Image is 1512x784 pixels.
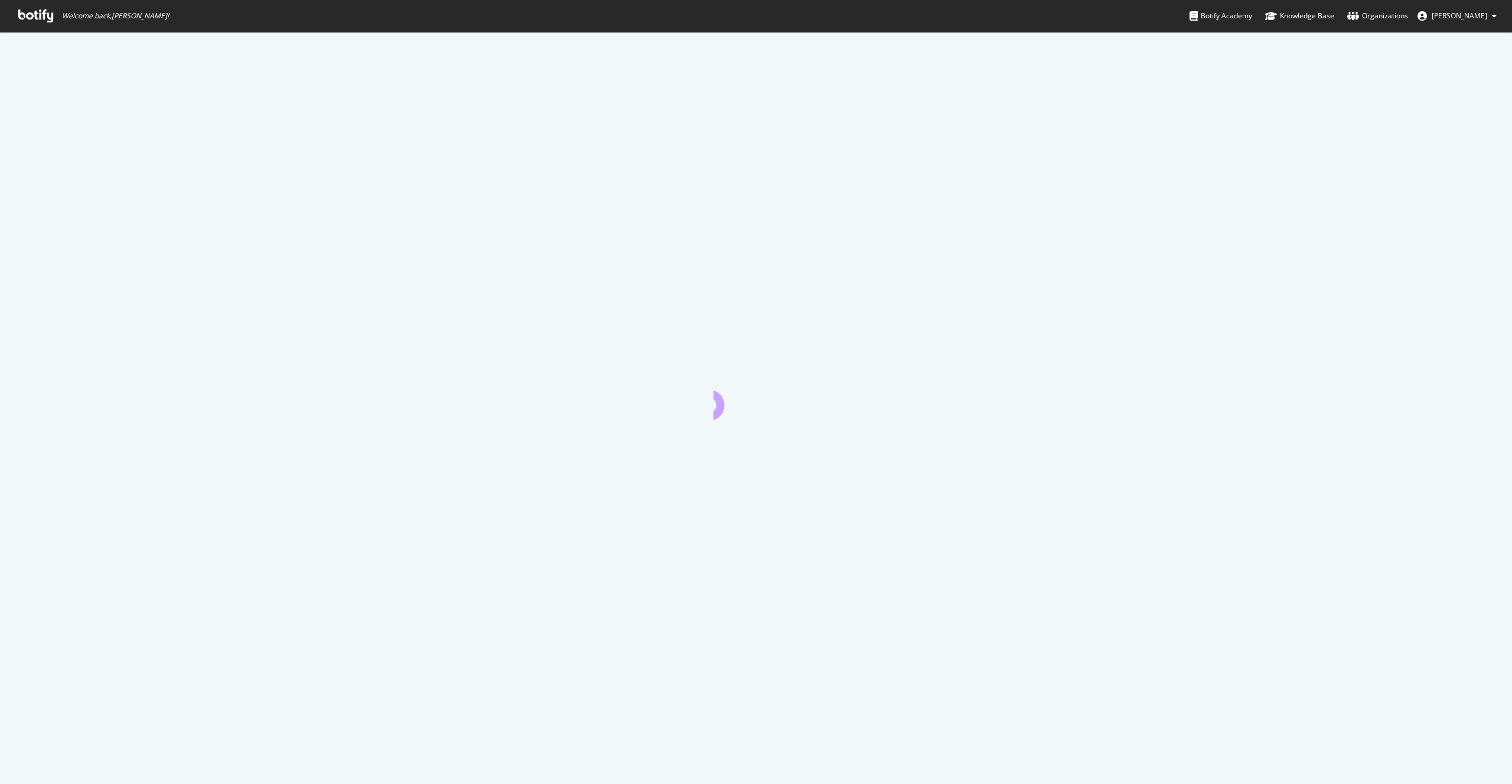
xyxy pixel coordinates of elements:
[1265,10,1334,22] div: Knowledge Base
[1347,10,1408,22] div: Organizations
[1432,11,1487,21] span: Mael Montarou
[713,377,799,420] div: animation
[62,11,169,21] span: Welcome back, [PERSON_NAME] !
[1408,6,1506,25] button: [PERSON_NAME]
[1190,10,1252,22] div: Botify Academy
